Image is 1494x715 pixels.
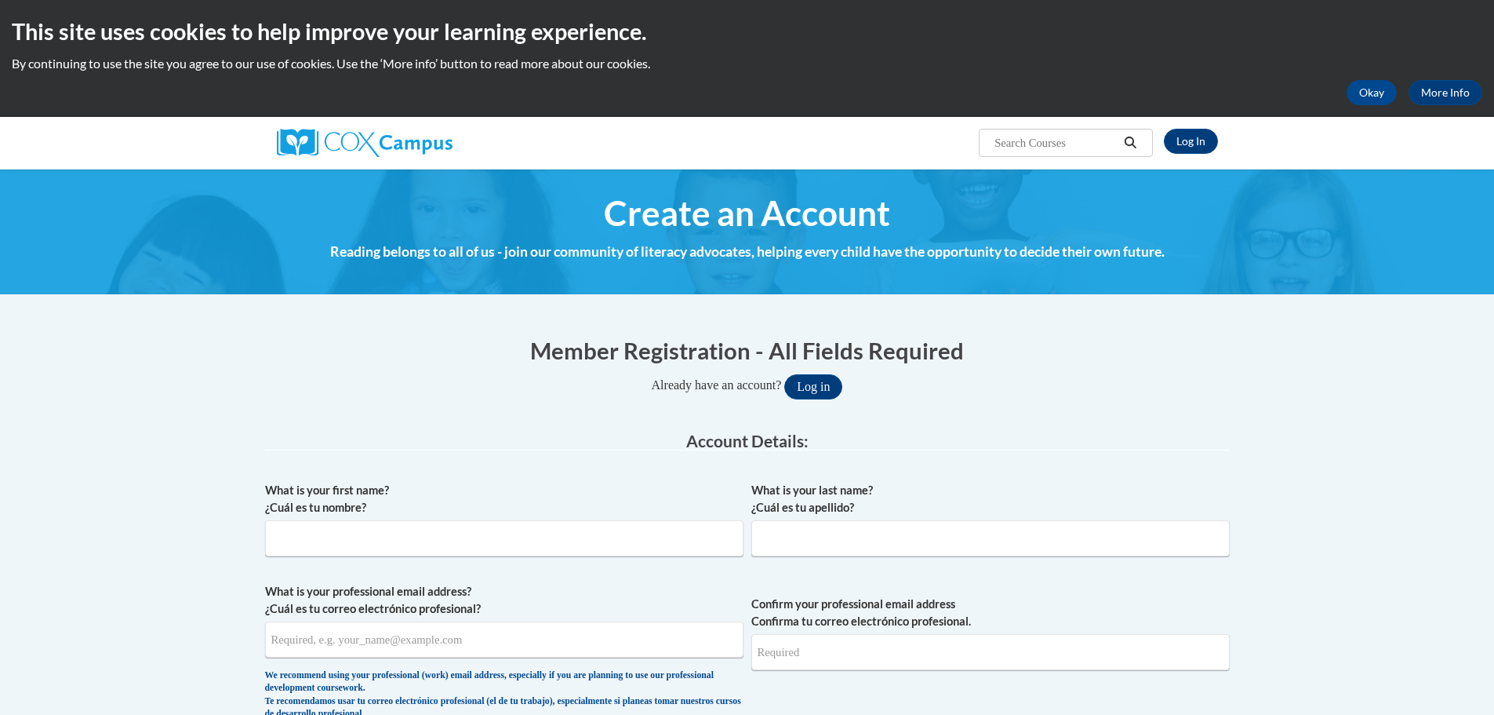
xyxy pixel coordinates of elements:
h4: Reading belongs to all of us - join our community of literacy advocates, helping every child have... [265,242,1230,262]
input: Search Courses [993,133,1118,152]
input: Metadata input [265,520,743,556]
p: By continuing to use the site you agree to our use of cookies. Use the ‘More info’ button to read... [12,55,1482,72]
input: Metadata input [751,520,1230,556]
label: What is your last name? ¿Cuál es tu apellido? [751,482,1230,516]
a: More Info [1409,80,1482,105]
a: Log In [1164,129,1218,154]
label: Confirm your professional email address Confirma tu correo electrónico profesional. [751,596,1230,630]
input: Metadata input [265,622,743,658]
label: What is your professional email address? ¿Cuál es tu correo electrónico profesional? [265,583,743,618]
span: Already have an account? [652,378,782,392]
label: What is your first name? ¿Cuál es tu nombre? [265,482,743,516]
button: Okay [1347,80,1397,105]
button: Log in [784,374,842,399]
span: Account Details: [686,431,809,451]
h2: This site uses cookies to help improve your learning experience. [12,16,1482,47]
input: Required [751,634,1230,670]
img: Cox Campus [277,129,453,157]
span: Create an Account [604,192,890,234]
h1: Member Registration - All Fields Required [265,334,1230,367]
button: Search [1118,133,1142,152]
